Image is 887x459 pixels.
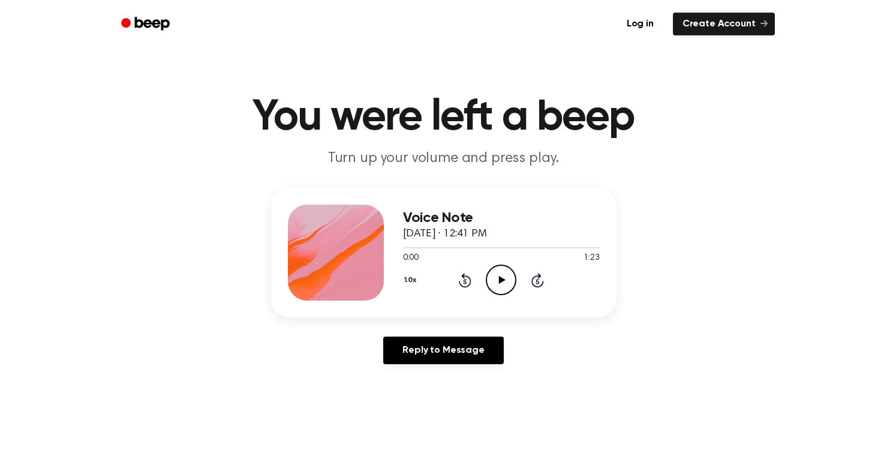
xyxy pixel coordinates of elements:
a: Beep [113,13,181,36]
h3: Voice Note [403,210,600,226]
a: Log in [615,10,666,38]
button: 1.0x [403,270,421,290]
span: 1:23 [584,252,599,265]
a: Create Account [673,13,775,35]
span: [DATE] · 12:41 PM [403,229,487,239]
p: Turn up your volume and press play. [214,149,674,169]
h1: You were left a beep [137,96,751,139]
span: 0:00 [403,252,419,265]
a: Reply to Message [383,337,503,364]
